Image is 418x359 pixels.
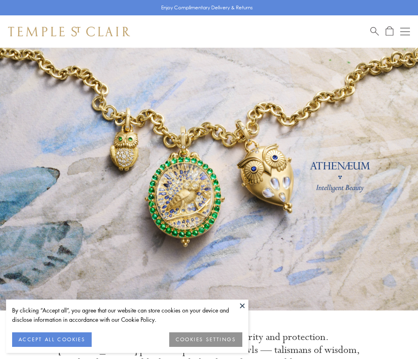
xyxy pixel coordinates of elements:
[386,26,393,36] a: Open Shopping Bag
[161,4,253,12] p: Enjoy Complimentary Delivery & Returns
[370,26,379,36] a: Search
[169,332,242,347] button: COOKIES SETTINGS
[8,27,130,36] img: Temple St. Clair
[400,27,410,36] button: Open navigation
[12,332,92,347] button: ACCEPT ALL COOKIES
[12,306,242,324] div: By clicking “Accept all”, you agree that our website can store cookies on your device and disclos...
